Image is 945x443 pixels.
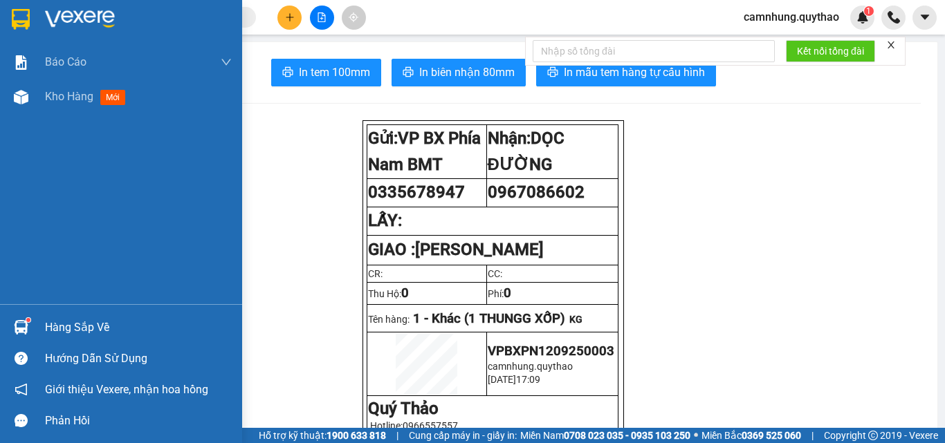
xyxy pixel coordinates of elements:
[367,265,487,282] td: CR:
[866,6,871,16] span: 1
[536,59,716,86] button: printerIn mẫu tem hàng tự cấu hình
[419,64,515,81] span: In biên nhận 80mm
[488,374,516,385] span: [DATE]
[368,182,465,202] span: 0335678947
[327,430,386,441] strong: 1900 633 818
[413,311,565,326] span: 1 - Khác (1 THUNGG XỐP)
[415,240,544,259] span: [PERSON_NAME]
[533,40,775,62] input: Nhập số tổng đài
[403,420,458,431] span: 0966557557
[488,129,565,174] strong: Nhận:
[100,90,125,105] span: mới
[277,6,302,30] button: plus
[564,430,690,441] strong: 0708 023 035 - 0935 103 250
[403,66,414,79] span: printer
[310,6,334,30] button: file-add
[569,314,582,325] span: KG
[516,374,540,385] span: 17:09
[396,428,398,443] span: |
[26,318,30,322] sup: 1
[520,428,690,443] span: Miền Nam
[368,311,617,326] p: Tên hàng:
[45,317,232,338] div: Hàng sắp về
[488,129,565,174] span: DỌC ĐƯỜNG
[486,282,618,304] td: Phí:
[488,343,614,359] span: VPBXPN1209250003
[342,6,366,30] button: aim
[317,12,327,22] span: file-add
[868,431,878,440] span: copyright
[299,64,370,81] span: In tem 100mm
[401,285,409,301] span: 0
[12,9,30,30] img: logo-vxr
[564,64,705,81] span: In mẫu tem hàng tự cấu hình
[694,433,698,438] span: ⚪️
[368,129,481,174] span: VP BX Phía Nam BMT
[370,420,458,431] span: Hotline:
[349,12,358,22] span: aim
[368,399,439,418] strong: Quý Thảo
[547,66,558,79] span: printer
[45,90,93,103] span: Kho hàng
[504,285,511,301] span: 0
[786,40,875,62] button: Kết nối tổng đài
[282,66,293,79] span: printer
[811,428,814,443] span: |
[488,361,573,372] span: camnhung.quythao
[742,430,801,441] strong: 0369 525 060
[221,57,232,68] span: down
[409,428,517,443] span: Cung cấp máy in - giấy in:
[259,428,386,443] span: Hỗ trợ kỹ thuật:
[14,55,28,70] img: solution-icon
[392,59,526,86] button: printerIn biên nhận 80mm
[271,59,381,86] button: printerIn tem 100mm
[701,428,801,443] span: Miền Bắc
[45,53,86,70] span: Báo cáo
[486,265,618,282] td: CC:
[15,414,28,427] span: message
[886,40,896,50] span: close
[888,11,900,23] img: phone-icon
[797,44,864,59] span: Kết nối tổng đài
[367,282,487,304] td: Thu Hộ:
[368,211,402,230] strong: LẤY:
[285,12,295,22] span: plus
[14,320,28,334] img: warehouse-icon
[45,381,208,398] span: Giới thiệu Vexere, nhận hoa hồng
[15,352,28,365] span: question-circle
[15,383,28,396] span: notification
[919,11,931,23] span: caret-down
[368,240,544,259] strong: GIAO :
[488,182,585,202] span: 0967086602
[368,129,481,174] strong: Gửi:
[14,90,28,104] img: warehouse-icon
[45,411,232,431] div: Phản hồi
[45,348,232,369] div: Hướng dẫn sử dụng
[733,8,850,26] span: camnhung.quythao
[856,11,869,23] img: icon-new-feature
[912,6,937,30] button: caret-down
[864,6,874,16] sup: 1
